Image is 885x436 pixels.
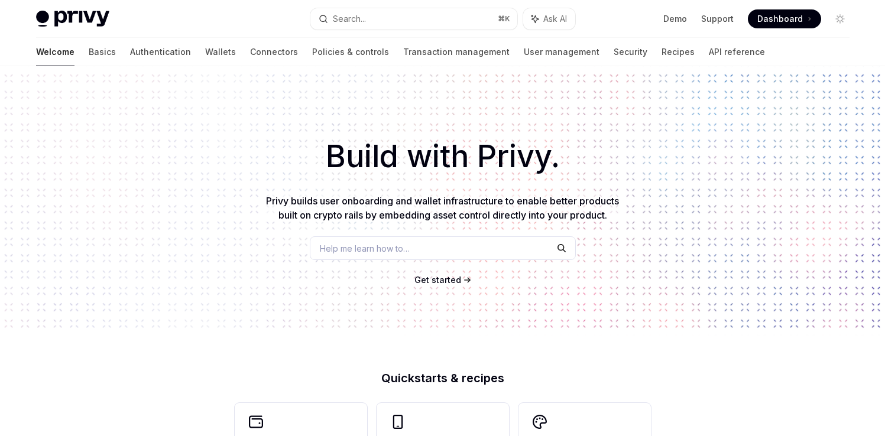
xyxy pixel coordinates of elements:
a: Welcome [36,38,74,66]
a: Demo [663,13,687,25]
h2: Quickstarts & recipes [235,372,651,384]
a: Policies & controls [312,38,389,66]
button: Search...⌘K [310,8,517,30]
div: Search... [333,12,366,26]
span: Get started [414,275,461,285]
a: Support [701,13,734,25]
a: Transaction management [403,38,510,66]
button: Ask AI [523,8,575,30]
span: Help me learn how to… [320,242,410,255]
a: Basics [89,38,116,66]
span: Dashboard [757,13,803,25]
a: Authentication [130,38,191,66]
span: Privy builds user onboarding and wallet infrastructure to enable better products built on crypto ... [266,195,619,221]
a: Connectors [250,38,298,66]
a: Recipes [662,38,695,66]
a: Wallets [205,38,236,66]
h1: Build with Privy. [19,134,866,180]
a: API reference [709,38,765,66]
img: light logo [36,11,109,27]
span: ⌘ K [498,14,510,24]
a: Dashboard [748,9,821,28]
a: User management [524,38,599,66]
span: Ask AI [543,13,567,25]
a: Get started [414,274,461,286]
a: Security [614,38,647,66]
button: Toggle dark mode [831,9,850,28]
